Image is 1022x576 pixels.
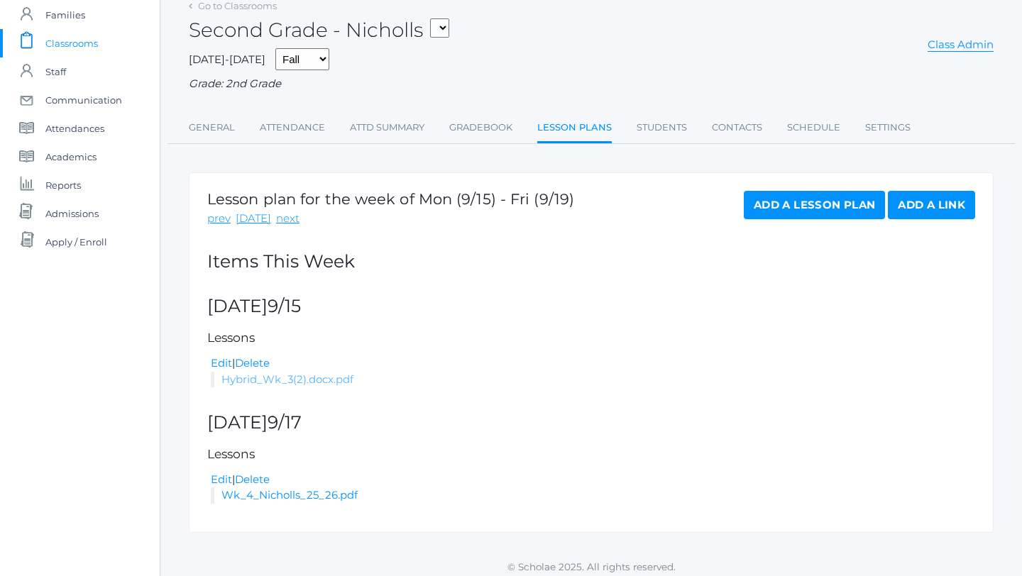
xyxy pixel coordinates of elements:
[637,113,687,142] a: Students
[45,86,122,114] span: Communication
[189,76,994,92] div: Grade: 2nd Grade
[211,472,975,488] div: |
[207,211,231,227] a: prev
[260,113,325,142] a: Attendance
[189,113,235,142] a: General
[235,472,270,486] a: Delete
[45,1,85,29] span: Families
[211,356,232,370] a: Edit
[45,114,104,143] span: Attendances
[207,331,975,345] h5: Lessons
[211,355,975,372] div: |
[449,113,512,142] a: Gradebook
[45,199,99,228] span: Admissions
[221,488,358,502] a: Wk_4_Nicholls_25_26.pdf
[45,29,98,57] span: Classrooms
[211,472,232,486] a: Edit
[787,113,840,142] a: Schedule
[712,113,762,142] a: Contacts
[276,211,300,227] a: next
[928,38,994,52] a: Class Admin
[207,413,975,433] h2: [DATE]
[744,191,885,219] a: Add a Lesson Plan
[189,19,449,41] h2: Second Grade - Nicholls
[235,356,270,370] a: Delete
[189,52,265,66] span: [DATE]-[DATE]
[207,448,975,461] h5: Lessons
[268,411,302,433] span: 9/17
[207,191,574,207] h1: Lesson plan for the week of Mon (9/15) - Fri (9/19)
[865,113,911,142] a: Settings
[236,211,271,227] a: [DATE]
[537,113,612,144] a: Lesson Plans
[45,228,107,256] span: Apply / Enroll
[268,295,301,316] span: 9/15
[207,252,975,272] h2: Items This Week
[45,171,81,199] span: Reports
[221,372,353,386] a: Hybrid_Wk_3(2).docx.pdf
[888,191,975,219] a: Add a Link
[350,113,424,142] a: Attd Summary
[45,143,97,171] span: Academics
[45,57,66,86] span: Staff
[207,297,975,316] h2: [DATE]
[160,560,1022,574] p: © Scholae 2025. All rights reserved.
